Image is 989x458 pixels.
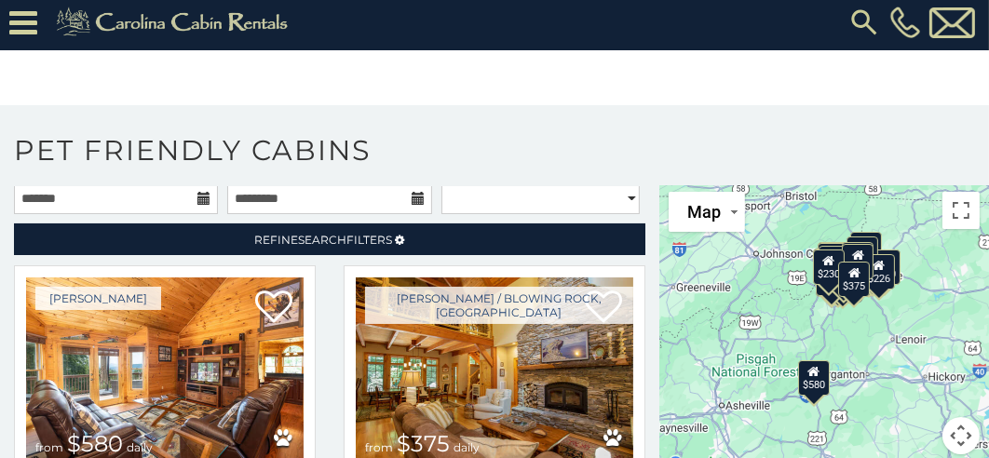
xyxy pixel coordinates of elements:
[127,440,153,454] span: daily
[299,233,347,247] span: Search
[35,440,63,454] span: from
[842,242,874,277] div: $360
[255,289,292,328] a: Add to favorites
[869,249,901,285] div: $930
[942,417,980,454] button: Map camera controls
[886,7,925,38] a: [PHONE_NUMBER]
[687,202,721,222] span: Map
[47,4,304,41] img: Khaki-logo.png
[669,192,745,232] button: Change map style
[35,287,161,310] a: [PERSON_NAME]
[397,430,450,457] span: $375
[255,233,393,247] span: Refine Filters
[813,249,845,285] div: $230
[850,232,882,267] div: $525
[14,223,645,255] a: RefineSearchFilters
[454,440,480,454] span: daily
[365,287,633,324] a: [PERSON_NAME] / Blowing Rock, [GEOGRAPHIC_DATA]
[842,244,874,279] div: $245
[863,254,895,290] div: $226
[818,243,849,278] div: $325
[365,440,393,454] span: from
[819,246,850,281] div: $245
[942,192,980,229] button: Toggle fullscreen view
[838,262,870,297] div: $375
[818,242,849,277] div: $325
[847,236,878,272] div: $320
[847,6,881,39] img: search-regular.svg
[67,430,123,457] span: $580
[798,360,830,396] div: $580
